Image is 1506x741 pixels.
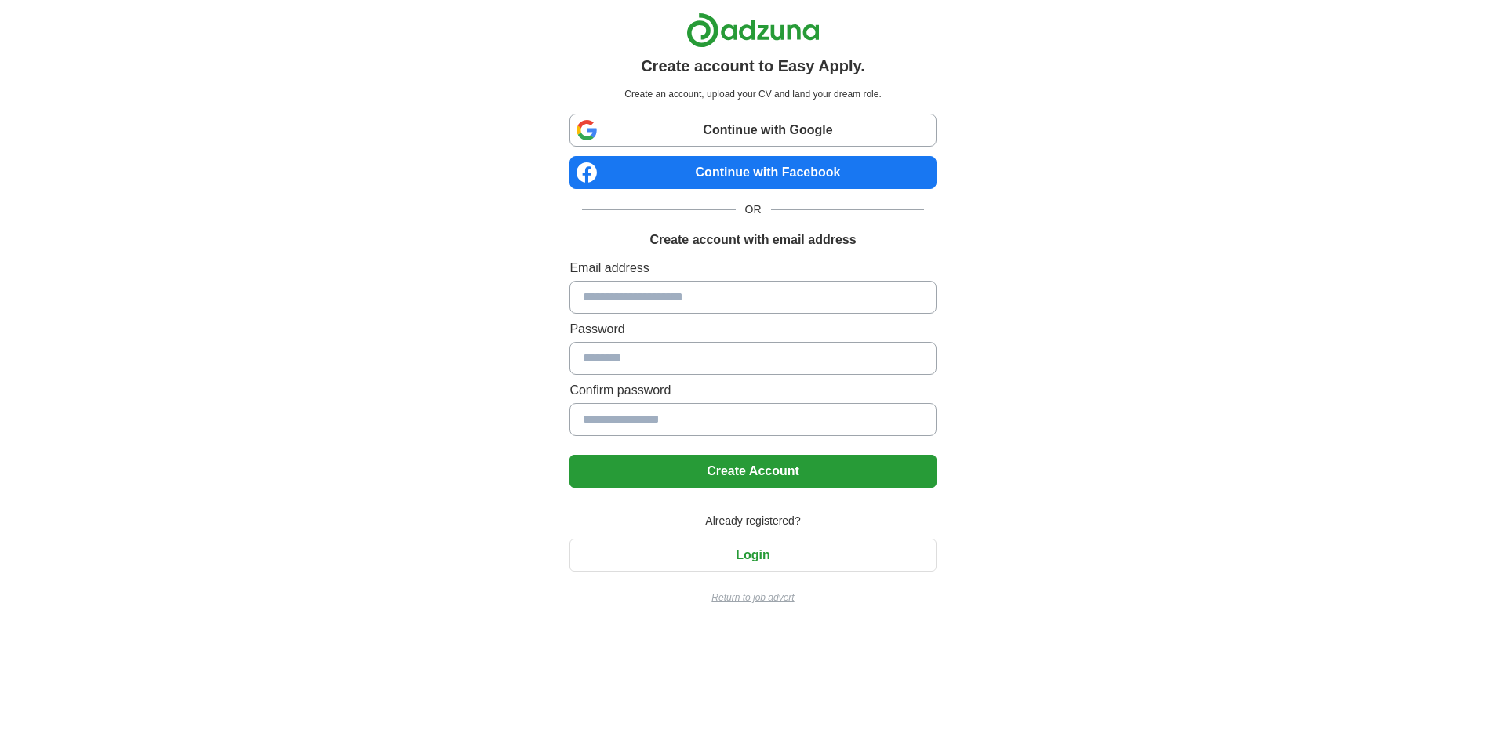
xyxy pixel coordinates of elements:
[569,259,936,278] label: Email address
[641,54,865,78] h1: Create account to Easy Apply.
[569,539,936,572] button: Login
[649,231,856,249] h1: Create account with email address
[569,156,936,189] a: Continue with Facebook
[569,548,936,561] a: Login
[569,590,936,605] a: Return to job advert
[569,114,936,147] a: Continue with Google
[569,320,936,339] label: Password
[686,13,820,48] img: Adzuna logo
[573,87,933,101] p: Create an account, upload your CV and land your dream role.
[569,455,936,488] button: Create Account
[696,513,809,529] span: Already registered?
[736,202,771,218] span: OR
[569,381,936,400] label: Confirm password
